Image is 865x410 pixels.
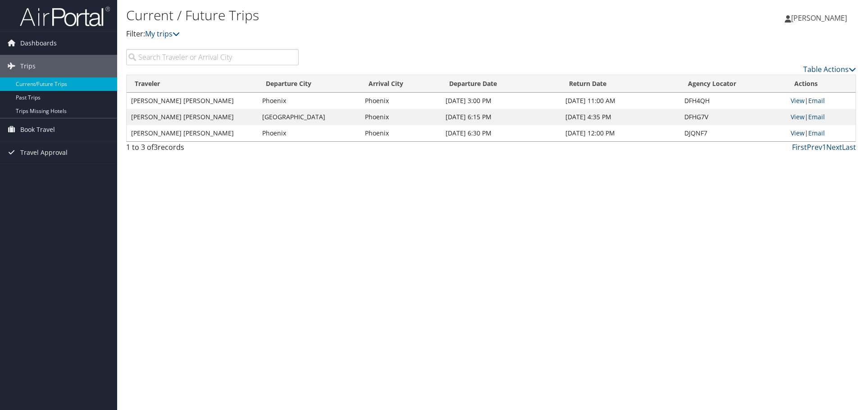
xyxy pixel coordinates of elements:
td: DJQNF7 [680,125,786,141]
a: Prev [807,142,822,152]
a: Email [808,113,825,121]
td: [DATE] 11:00 AM [561,93,680,109]
a: Table Actions [803,64,856,74]
a: View [791,113,805,121]
span: Book Travel [20,118,55,141]
td: Phoenix [360,125,442,141]
th: Traveler: activate to sort column ascending [127,75,258,93]
td: [PERSON_NAME] [PERSON_NAME] [127,125,258,141]
a: View [791,96,805,105]
a: View [791,129,805,137]
a: [PERSON_NAME] [785,5,856,32]
td: DFHG7V [680,109,786,125]
input: Search Traveler or Arrival City [126,49,299,65]
h1: Current / Future Trips [126,6,613,25]
td: [DATE] 3:00 PM [441,93,561,109]
div: 1 to 3 of records [126,142,299,157]
th: Actions [786,75,856,93]
td: Phoenix [258,93,360,109]
th: Return Date: activate to sort column ascending [561,75,680,93]
td: Phoenix [360,109,442,125]
span: 3 [154,142,158,152]
td: [DATE] 4:35 PM [561,109,680,125]
td: [GEOGRAPHIC_DATA] [258,109,360,125]
td: | [786,125,856,141]
td: | [786,93,856,109]
span: [PERSON_NAME] [791,13,847,23]
td: [PERSON_NAME] [PERSON_NAME] [127,109,258,125]
span: Dashboards [20,32,57,54]
td: DFH4QH [680,93,786,109]
th: Agency Locator: activate to sort column ascending [680,75,786,93]
a: 1 [822,142,826,152]
th: Arrival City: activate to sort column ascending [360,75,442,93]
img: airportal-logo.png [20,6,110,27]
span: Trips [20,55,36,77]
p: Filter: [126,28,613,40]
td: Phoenix [360,93,442,109]
th: Departure City: activate to sort column ascending [258,75,360,93]
a: Next [826,142,842,152]
td: [DATE] 6:15 PM [441,109,561,125]
span: Travel Approval [20,141,68,164]
td: [PERSON_NAME] [PERSON_NAME] [127,93,258,109]
td: | [786,109,856,125]
a: Email [808,129,825,137]
a: Email [808,96,825,105]
td: [DATE] 6:30 PM [441,125,561,141]
th: Departure Date: activate to sort column descending [441,75,561,93]
a: Last [842,142,856,152]
a: My trips [145,29,180,39]
td: [DATE] 12:00 PM [561,125,680,141]
a: First [792,142,807,152]
td: Phoenix [258,125,360,141]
